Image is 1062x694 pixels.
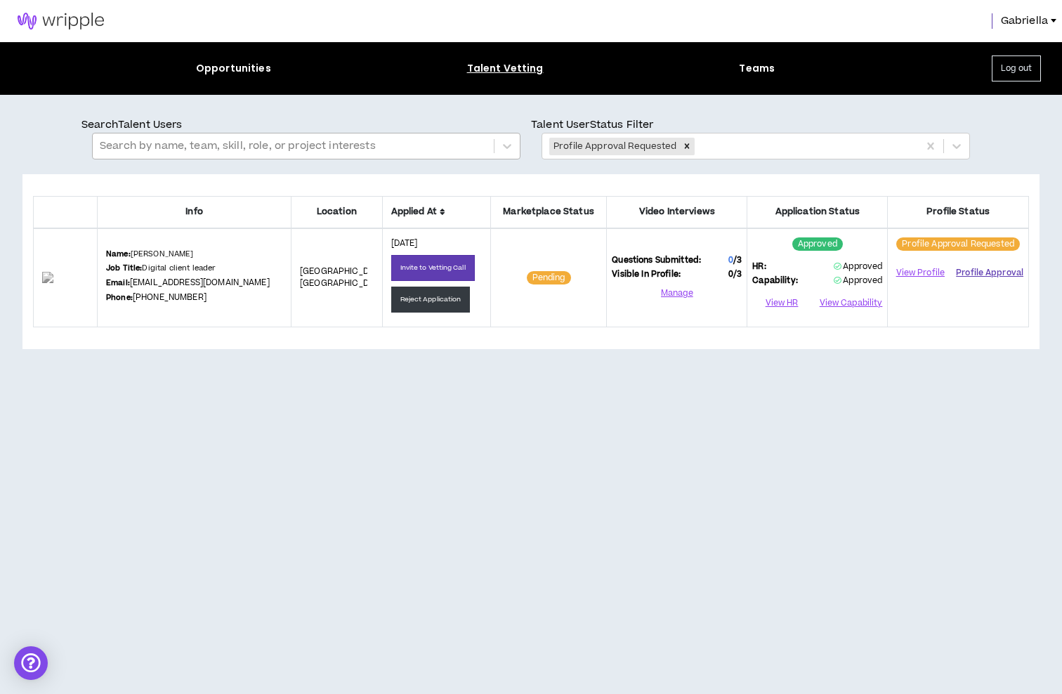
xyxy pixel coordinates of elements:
[612,283,742,304] button: Manage
[747,197,888,228] th: Application Status
[531,117,981,133] p: Talent User Status Filter
[956,262,1023,283] button: Profile Approval
[391,205,482,218] span: Applied At
[106,277,130,288] b: Email:
[196,61,271,76] div: Opportunities
[728,254,733,266] span: 0
[391,237,482,250] p: [DATE]
[752,275,798,287] span: Capability:
[98,197,291,228] th: Info
[607,197,747,228] th: Video Interviews
[133,292,206,303] a: [PHONE_NUMBER]
[893,261,948,285] a: View Profile
[106,263,142,273] b: Job Title:
[834,261,882,273] span: Approved
[106,249,194,260] p: [PERSON_NAME]
[679,138,695,155] div: Remove Profile Approval Requested
[612,268,681,281] span: Visible In Profile:
[752,261,766,273] span: HR:
[490,197,607,228] th: Marketplace Status
[733,268,742,280] span: / 3
[728,268,742,281] span: 0
[1001,13,1048,29] span: Gabriella
[14,646,48,680] div: Open Intercom Messenger
[888,197,1029,228] th: Profile Status
[42,272,88,283] img: GCvFaptNPzwRghO7enieDtfn0HrS0CTTIl5SaaXP.png
[391,255,475,281] button: Invite to Vetting Call
[834,275,882,287] span: Approved
[733,254,742,266] span: / 3
[106,292,133,303] b: Phone:
[612,254,701,267] span: Questions Submitted:
[106,249,131,259] b: Name:
[792,237,843,251] sup: Approved
[106,263,216,274] p: Digital client leader
[992,55,1041,81] button: Log out
[300,266,389,290] span: [GEOGRAPHIC_DATA] , [GEOGRAPHIC_DATA]
[130,277,270,289] a: [EMAIL_ADDRESS][DOMAIN_NAME]
[527,271,571,284] sup: Pending
[391,287,471,313] button: Reject Application
[549,138,679,155] div: Profile Approval Requested
[291,197,383,228] th: Location
[820,293,883,314] button: View Capability
[896,237,1020,251] sup: Profile Approval Requested
[752,293,811,314] button: View HR
[81,117,531,133] p: Search Talent Users
[739,61,775,76] div: Teams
